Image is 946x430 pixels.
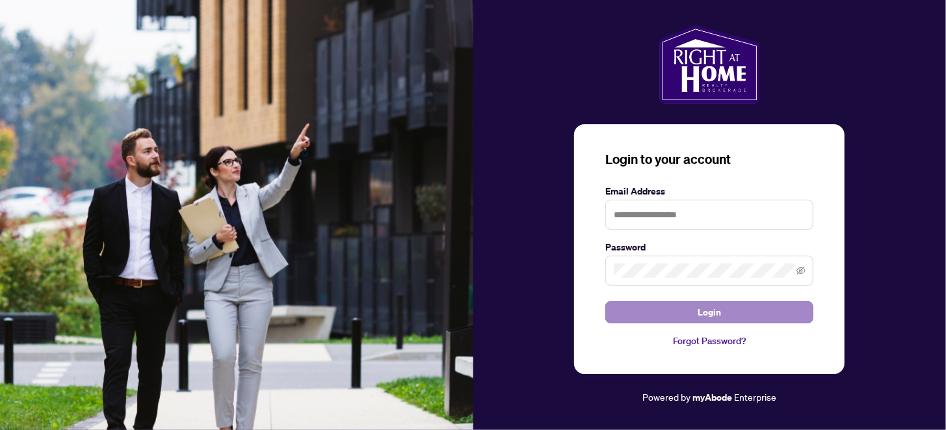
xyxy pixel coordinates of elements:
[605,150,813,168] h3: Login to your account
[605,301,813,323] button: Login
[692,390,732,405] a: myAbode
[642,391,690,403] span: Powered by
[698,302,721,323] span: Login
[734,391,776,403] span: Enterprise
[605,334,813,348] a: Forgot Password?
[605,184,813,198] label: Email Address
[796,266,806,275] span: eye-invisible
[659,25,760,103] img: ma-logo
[605,240,813,254] label: Password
